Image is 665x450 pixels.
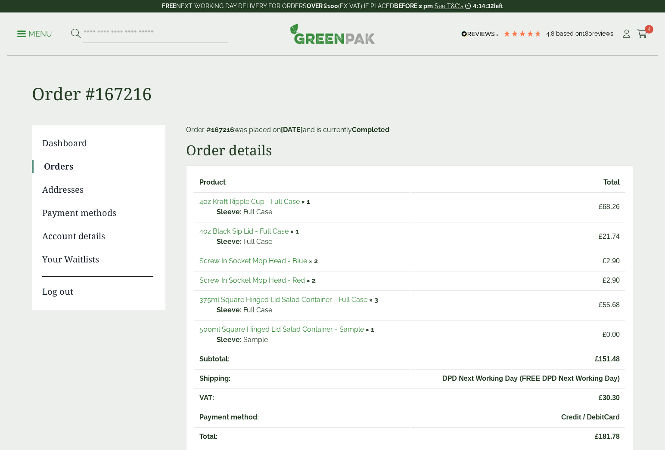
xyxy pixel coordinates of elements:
img: GreenPak Supplies [290,23,375,44]
strong: × 1 [290,227,299,235]
span: 4:14:32 [473,3,494,9]
span: 30.30 [416,393,620,403]
strong: Sleeve: [217,335,242,345]
span: £ [603,277,606,284]
span: £ [599,233,603,240]
p: Full Case [217,305,405,315]
strong: Sleeve: [217,305,242,315]
span: 181.78 [416,432,620,442]
strong: × 1 [301,197,310,206]
mark: [DATE] [281,126,303,134]
span: reviews [592,30,613,37]
a: 500ml Square Hinged Lid Salad Container - Sample [199,325,364,333]
bdi: 55.68 [599,301,620,308]
a: Screw In Socket Mop Head - Red [199,276,305,284]
p: Order # was placed on and is currently . [186,125,633,135]
a: Account details [42,230,153,243]
a: Your Waitlists [42,253,153,266]
th: Shipping: [194,369,410,388]
mark: 167216 [211,126,234,134]
strong: BEFORE 2 pm [394,3,433,9]
span: £ [599,394,603,401]
th: Product [194,173,410,191]
strong: × 2 [309,257,318,265]
a: 4 [637,28,648,40]
bdi: 0.00 [603,331,620,338]
span: 4.8 [546,30,556,37]
a: 375ml Square Hinged Lid Salad Container - Full Case [199,296,367,304]
p: Sample [217,335,405,345]
a: Addresses [42,183,153,196]
p: Full Case [217,207,405,217]
strong: FREE [162,3,176,9]
a: See T&C's [435,3,463,9]
span: £ [595,355,599,363]
strong: × 2 [307,276,316,284]
a: Payment methods [42,207,153,219]
mark: Completed [352,126,389,134]
bdi: 2.90 [603,277,620,284]
a: 4oz Kraft Ripple Cup - Full Case [199,197,300,206]
strong: OVER £100 [307,3,338,9]
strong: × 1 [366,325,374,333]
h1: Order #167216 [32,56,633,104]
th: Total: [194,427,410,446]
th: VAT: [194,388,410,407]
span: 4 [645,25,653,34]
span: left [494,3,503,9]
a: Menu [17,29,52,37]
img: REVIEWS.io [461,31,499,37]
span: Based on [556,30,582,37]
a: Log out [42,276,153,298]
th: Total [411,173,625,191]
span: 151.48 [416,354,620,364]
th: Subtotal: [194,350,410,368]
a: Dashboard [42,137,153,150]
span: £ [599,203,603,210]
p: Menu [17,29,52,39]
td: DPD Next Working Day (FREE DPD Next Working Day) [411,369,625,388]
span: £ [595,433,599,440]
a: Orders [44,160,153,173]
strong: Sleeve: [217,207,242,217]
a: 4oz Black Sip Lid - Full Case [199,227,289,235]
bdi: 21.74 [599,233,620,240]
span: £ [603,257,606,265]
span: 180 [582,30,592,37]
a: Screw In Socket Mop Head - Blue [199,257,307,265]
td: Credit / DebitCard [411,408,625,426]
th: Payment method: [194,408,410,426]
span: £ [603,331,606,338]
span: £ [599,301,603,308]
strong: × 3 [369,296,378,304]
i: My Account [621,30,632,38]
bdi: 2.90 [603,257,620,265]
h2: Order details [186,142,633,158]
strong: Sleeve: [217,237,242,247]
i: Cart [637,30,648,38]
bdi: 68.26 [599,203,620,210]
p: Full Case [217,237,405,247]
div: 4.78 Stars [503,30,542,37]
